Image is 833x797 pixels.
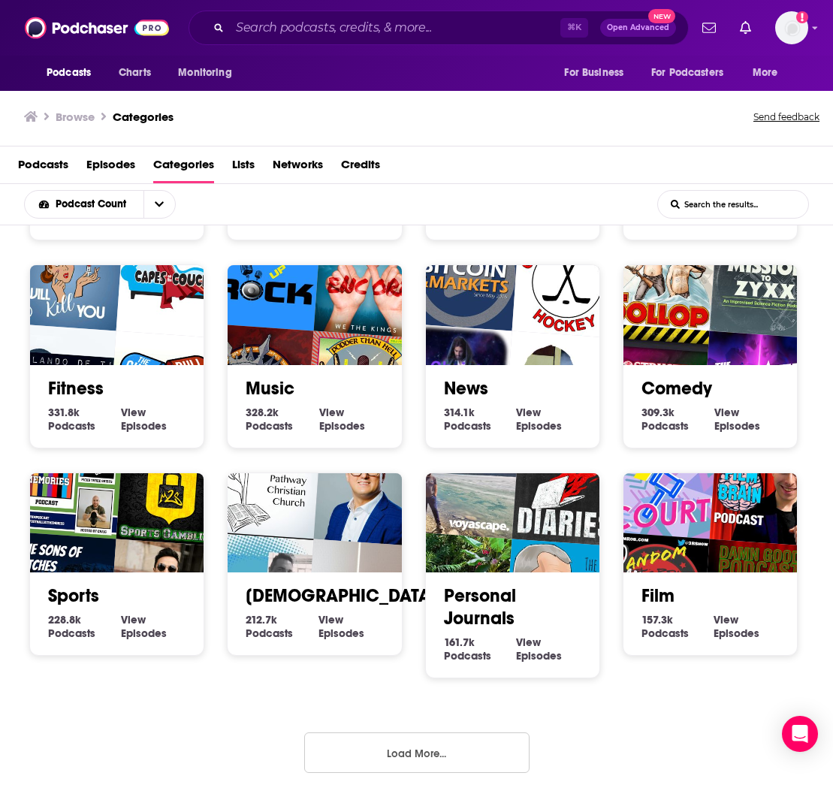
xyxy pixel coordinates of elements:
a: Podcasts [18,152,68,183]
button: open menu [25,199,143,210]
div: Open Intercom Messenger [782,716,818,752]
img: WTK: Encore [313,226,424,337]
span: Podcasts [641,626,689,640]
a: Film [641,584,675,607]
a: Credits [341,152,380,183]
h3: Browse [56,110,95,124]
svg: Add a profile image [796,11,808,23]
span: Episodes [319,419,365,433]
img: Off the Wall Hockey Show [512,226,623,337]
span: Monitoring [178,62,231,83]
a: Fitness [48,377,104,400]
a: Sports [48,584,99,607]
span: Episodes [714,419,760,433]
span: Open Advanced [607,24,669,32]
span: Episodes [86,152,135,183]
div: Bitcoin & Markets [407,219,518,331]
span: Podcast Count [56,199,131,210]
a: Show notifications dropdown [696,15,722,41]
span: 157.3k [641,613,673,626]
button: open menu [742,59,797,87]
span: Episodes [318,626,364,640]
img: Capes On the Couch - Where Comics Get Counseling [116,226,227,337]
a: Categories [153,152,214,183]
img: Growin' Up Rock [210,219,321,331]
img: Pilgrim's Pathway Ministries [210,427,321,539]
span: Podcasts [246,419,293,433]
span: Episodes [121,419,167,433]
img: Podchaser - Follow, Share and Rate Podcasts [25,14,169,42]
img: The Film Brain Podcast [709,434,820,545]
a: View Fitness Episodes [121,406,186,433]
span: View [121,613,146,626]
span: 212.7k [246,613,277,626]
span: View [714,613,738,626]
img: This Podcast Will Kill You [12,219,123,331]
span: Podcasts [48,419,95,433]
img: Winging It Travel Podcast [407,427,518,539]
a: View Personal Journals Episodes [516,635,581,663]
h2: Choose List sort [24,190,199,219]
span: View [318,613,343,626]
input: Search podcasts, credits, & more... [230,16,560,40]
span: Podcasts [641,419,689,433]
a: Charts [109,59,160,87]
span: 328.2k [246,406,279,419]
a: Comedy [641,377,712,400]
span: View [319,406,344,419]
a: 309.3k Comedy Podcasts [641,406,714,433]
img: 90s Court [605,427,717,539]
span: For Podcasters [651,62,723,83]
span: Episodes [516,419,562,433]
span: More [753,62,778,83]
a: View Sports Episodes [121,613,186,640]
div: The Dollop with Dave Anthony and Gareth Reynolds [605,219,717,331]
a: Categories [113,110,174,124]
button: open menu [168,59,251,87]
div: Football Kit Memories [12,427,123,539]
span: View [516,635,541,649]
a: 157.3k Film Podcasts [641,613,714,640]
span: View [121,406,146,419]
img: Menace 2 Picks Sports Gambling [116,434,227,545]
a: 212.7k [DEMOGRAPHIC_DATA] Podcasts [246,613,318,640]
span: Logged in as CookbookCarrie [775,11,808,44]
span: New [648,9,675,23]
span: View [516,406,541,419]
a: 228.8k Sports Podcasts [48,613,121,640]
span: 309.3k [641,406,675,419]
a: View Film Episodes [714,613,779,640]
span: Podcasts [48,626,95,640]
button: Send feedback [749,107,824,128]
img: Darknet Diaries [512,434,623,545]
span: 228.8k [48,613,81,626]
span: Lists [232,152,255,183]
span: Charts [119,62,151,83]
span: Episodes [516,649,562,663]
button: Open AdvancedNew [600,19,676,37]
a: Show notifications dropdown [734,15,757,41]
a: Networks [273,152,323,183]
img: Mission To Zyxx [709,226,820,337]
div: Search podcasts, credits, & more... [189,11,689,45]
a: Music [246,377,294,400]
button: open menu [36,59,110,87]
a: 161.7k Personal Journals Podcasts [444,635,516,663]
button: Load More... [304,732,530,773]
a: [DEMOGRAPHIC_DATA] [246,584,437,607]
span: For Business [564,62,623,83]
span: View [714,406,739,419]
a: 331.8k Fitness Podcasts [48,406,121,433]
